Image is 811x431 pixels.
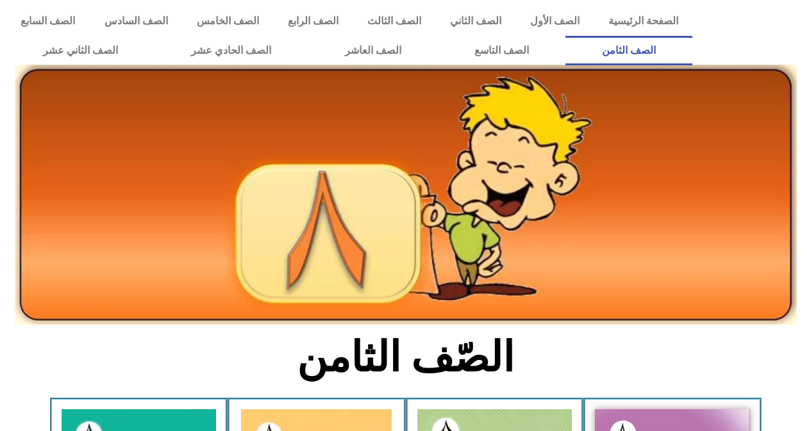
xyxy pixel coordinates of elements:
a: الصف العاشر [308,36,438,65]
a: الصف التاسع [438,36,565,65]
a: الصف الثامن [565,36,692,65]
a: الصف الخامس [182,6,273,36]
a: الصف الرابع [273,6,353,36]
a: الصفحة الرئيسية [594,6,692,36]
a: الصف السابع [6,6,90,36]
a: الصف الأول [515,6,594,36]
a: الصف الحادي عشر [155,36,308,65]
h2: الصّف الثامن [194,332,617,382]
a: الصف الثاني عشر [6,36,155,65]
a: الصف الثاني [435,6,515,36]
a: الصف السادس [90,6,182,36]
a: الصف الثالث [353,6,435,36]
